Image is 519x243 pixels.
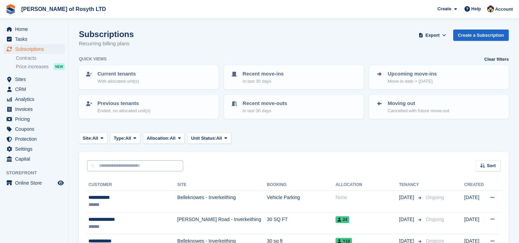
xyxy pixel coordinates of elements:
h1: Subscriptions [79,30,134,39]
span: Protection [15,134,56,144]
th: Created [464,180,485,190]
span: Storefront [6,170,68,176]
span: Capital [15,154,56,164]
th: Site [177,180,267,190]
button: Type: All [110,132,140,144]
span: Home [15,24,56,34]
p: With allocated unit(s) [97,78,139,85]
a: menu [3,114,65,124]
span: Unit Status: [191,135,216,142]
th: Allocation [335,180,399,190]
a: Price increases NEW [16,63,65,70]
span: All [125,135,131,142]
a: Recent move-outs In last 30 days [225,95,363,118]
a: menu [3,134,65,144]
td: Vehicle Parking [267,190,335,212]
p: Recent move-ins [243,70,284,78]
a: menu [3,24,65,34]
img: Nina Briggs [487,5,494,12]
span: All [216,135,222,142]
a: menu [3,44,65,54]
a: Preview store [57,179,65,187]
span: Subscriptions [15,44,56,54]
span: Create [437,5,451,12]
a: [PERSON_NAME] of Rosyth LTD [19,3,109,15]
span: [DATE] [399,216,415,223]
span: Settings [15,144,56,154]
p: Current tenants [97,70,139,78]
td: [PERSON_NAME] Road - Inverkeithing [177,212,267,234]
a: menu [3,124,65,134]
button: Site: All [79,132,107,144]
p: Cancelled with future move-out [388,107,449,114]
p: In last 30 days [243,107,287,114]
a: menu [3,34,65,44]
td: 30 SQ FT [267,212,335,234]
p: Moving out [388,100,449,107]
a: menu [3,104,65,114]
span: Site: [83,135,92,142]
a: Clear filters [484,56,509,63]
button: Export [417,30,448,41]
span: Sites [15,74,56,84]
a: Current tenants With allocated unit(s) [80,66,218,89]
span: Invoices [15,104,56,114]
td: [DATE] [464,212,485,234]
span: CRM [15,84,56,94]
span: 24 [335,216,349,223]
p: Previous tenants [97,100,151,107]
a: Previous tenants Ended, no allocated unit(s) [80,95,218,118]
span: Type: [114,135,126,142]
span: Account [495,6,513,13]
h6: Quick views [79,56,107,62]
span: Tasks [15,34,56,44]
a: Create a Subscription [453,30,509,41]
th: Booking [267,180,335,190]
span: Analytics [15,94,56,104]
p: Move-in date > [DATE] [388,78,437,85]
a: menu [3,144,65,154]
span: Export [425,32,439,39]
a: menu [3,84,65,94]
th: Tenancy [399,180,423,190]
span: Pricing [15,114,56,124]
th: Customer [87,180,177,190]
p: Ended, no allocated unit(s) [97,107,151,114]
span: [DATE] [399,194,415,201]
p: Recurring billing plans [79,40,134,48]
td: Belleknowes - Inverkeithing [177,190,267,212]
img: stora-icon-8386f47178a22dfd0bd8f6a31ec36ba5ce8667c1dd55bd0f319d3a0aa187defe.svg [5,4,16,14]
a: Moving out Cancelled with future move-out [370,95,508,118]
span: Ongoing [426,195,444,200]
button: Allocation: All [143,132,185,144]
p: Upcoming move-ins [388,70,437,78]
p: Recent move-outs [243,100,287,107]
span: Ongoing [426,217,444,222]
span: Online Store [15,178,56,188]
span: All [170,135,176,142]
a: Upcoming move-ins Move-in date > [DATE] [370,66,508,89]
a: menu [3,74,65,84]
span: Sort [487,162,496,169]
div: None [335,194,399,201]
a: Contracts [16,55,65,61]
a: menu [3,154,65,164]
a: menu [3,178,65,188]
span: Coupons [15,124,56,134]
a: Recent move-ins In last 30 days [225,66,363,89]
p: In last 30 days [243,78,284,85]
span: All [92,135,98,142]
a: menu [3,94,65,104]
td: [DATE] [464,190,485,212]
span: Allocation: [147,135,170,142]
div: NEW [54,63,65,70]
span: Help [471,5,481,12]
button: Unit Status: All [187,132,231,144]
span: Price increases [16,63,49,70]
